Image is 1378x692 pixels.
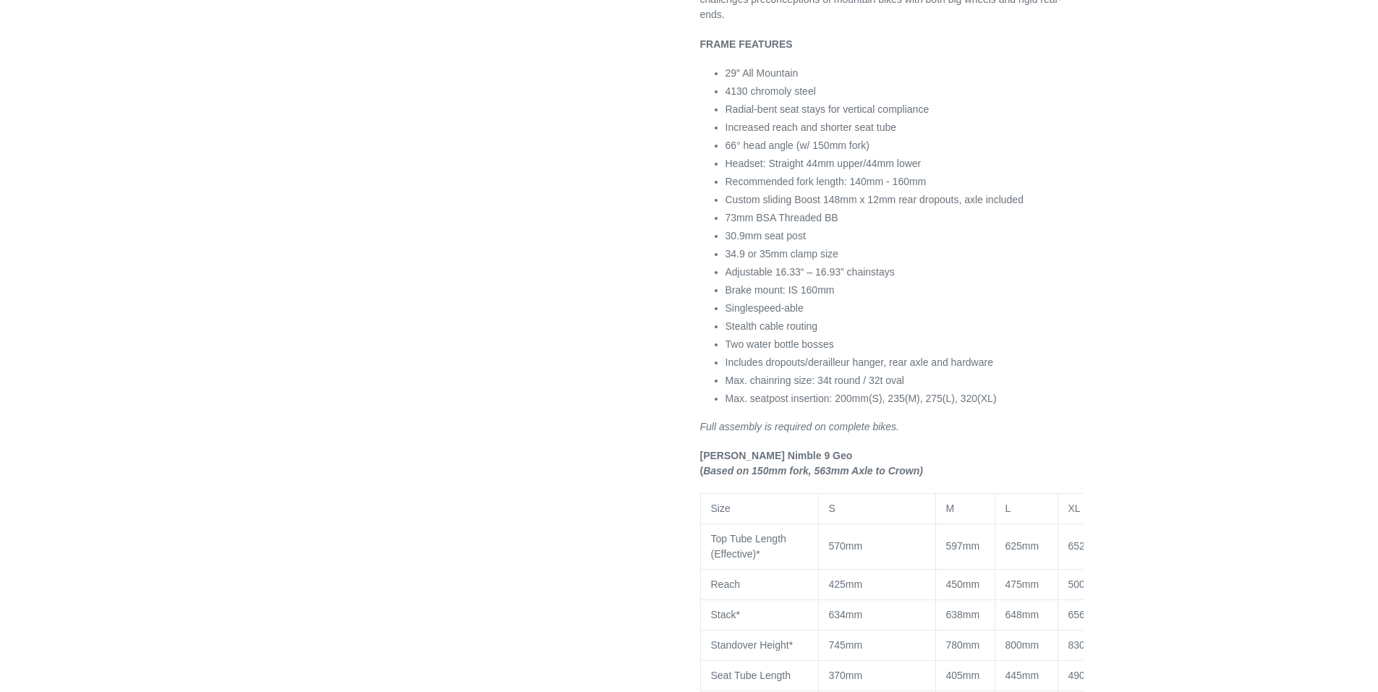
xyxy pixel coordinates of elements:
[726,212,838,223] span: 73mm BSA Threaded BB
[726,283,1084,298] li: Brake mount: IS 160mm
[995,493,1058,524] td: L
[711,533,786,560] span: Top Tube Length (Effective)*
[1058,493,1152,524] td: XL
[726,337,1084,352] li: Two water bottle bosses
[1005,609,1039,620] span: 648mm
[726,356,993,368] span: Includes dropouts/derailleur hanger, rear axle and hardware
[700,421,899,432] em: Full assembly is required on complete bikes.
[726,302,804,314] span: Singlespeed-able
[829,578,863,590] span: 425mm
[946,670,980,681] span: 405mm
[726,67,799,79] span: 29″ All Mountain
[1005,670,1039,681] span: 445mm
[711,670,791,681] span: Seat Tube Length
[726,121,897,133] span: Increased reach and shorter seat tube
[726,158,922,169] span: Headset: Straight 44mm upper/44mm lower
[818,493,935,524] td: S
[1068,578,1102,590] span: 500mm
[726,194,1024,205] span: Custom sliding Boost 148mm x 12mm rear dropouts, axle included
[700,450,853,477] b: [PERSON_NAME] Nimble 9 Geo (
[700,38,793,50] b: FRAME FEATURES
[829,609,863,620] span: 634mm
[726,85,816,97] span: 4130 chromoly steel
[726,140,869,151] span: 66° head angle (w/ 150mm fork)
[700,493,818,524] td: Size
[946,609,980,620] span: 638mm
[726,103,930,115] span: Radial-bent seat stays for vertical compliance
[829,540,863,552] span: 570mm
[946,540,980,552] span: 597mm
[1068,540,1102,552] span: 652mm
[829,639,863,651] span: 745mm
[726,375,904,386] span: Max. chainring size: 34t round / 32t oval
[1068,609,1102,620] span: 656mm
[935,493,995,524] td: M
[726,266,895,278] span: Adjustable 16.33“ – 16.93” chainstays
[1005,639,1039,651] span: 800mm
[726,176,927,187] span: Recommended fork length: 140mm - 160mm
[726,230,806,242] span: 30.9mm seat post
[1005,540,1039,552] span: 625mm
[711,609,740,620] span: Stack*
[711,639,794,651] span: Standover Height*
[1068,670,1102,681] span: 490mm
[726,248,838,260] span: 34.9 or 35mm clamp size
[829,670,863,681] span: 370mm
[1068,639,1102,651] span: 830mm
[711,578,740,590] span: Reach
[703,465,923,477] i: Based on 150mm fork, 563mm Axle to Crown)
[726,393,997,404] span: Max. seatpost insertion: 200mm(S), 235(M), 275(L), 320(XL)
[946,578,980,590] span: 450mm
[1005,578,1039,590] span: 475mm
[726,320,818,332] span: Stealth cable routing
[946,639,980,651] span: 780mm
